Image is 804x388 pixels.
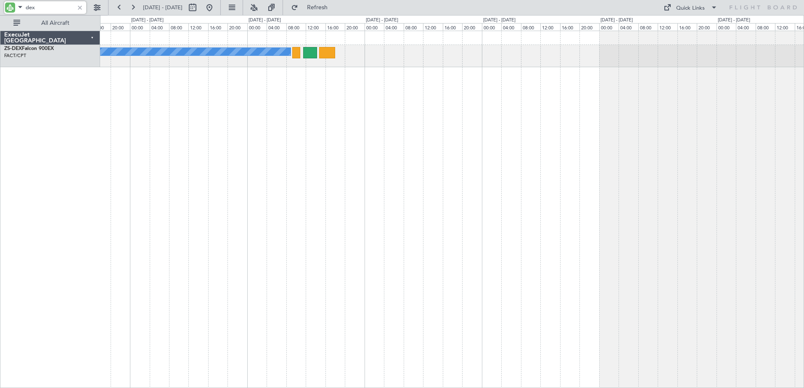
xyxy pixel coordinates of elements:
div: [DATE] - [DATE] [483,17,516,24]
div: 16:00 [325,23,345,31]
div: 20:00 [697,23,716,31]
div: 12:00 [540,23,560,31]
div: 04:00 [736,23,755,31]
div: 04:00 [267,23,286,31]
div: 04:00 [384,23,403,31]
div: 12:00 [423,23,442,31]
div: 04:00 [150,23,169,31]
div: 00:00 [717,23,736,31]
div: 08:00 [521,23,540,31]
div: 00:00 [482,23,501,31]
button: Refresh [287,1,338,14]
div: 20:00 [227,23,247,31]
div: 08:00 [638,23,658,31]
a: FACT/CPT [4,52,26,59]
div: 16:00 [91,23,110,31]
div: 16:00 [560,23,579,31]
span: All Aircraft [22,20,89,26]
div: 08:00 [286,23,306,31]
div: 20:00 [579,23,599,31]
div: 00:00 [365,23,384,31]
div: [DATE] - [DATE] [366,17,398,24]
a: ZS-DEXFalcon 900EX [4,46,54,51]
div: 08:00 [169,23,188,31]
button: Quick Links [659,1,722,14]
div: [DATE] - [DATE] [249,17,281,24]
div: 20:00 [462,23,481,31]
div: 04:00 [619,23,638,31]
span: [DATE] - [DATE] [143,4,182,11]
button: All Aircraft [9,16,91,30]
div: 12:00 [306,23,325,31]
div: 08:00 [756,23,775,31]
div: 04:00 [501,23,521,31]
div: 16:00 [443,23,462,31]
div: 00:00 [130,23,149,31]
span: ZS-DEX [4,46,22,51]
div: 12:00 [775,23,794,31]
div: 00:00 [599,23,619,31]
div: [DATE] - [DATE] [600,17,633,24]
div: [DATE] - [DATE] [131,17,164,24]
div: 12:00 [188,23,208,31]
div: 20:00 [345,23,364,31]
input: A/C (Reg. or Type) [26,1,74,14]
div: 20:00 [111,23,130,31]
div: 00:00 [247,23,267,31]
div: 16:00 [208,23,227,31]
div: Quick Links [676,4,705,13]
div: 12:00 [658,23,677,31]
div: 08:00 [404,23,423,31]
span: Refresh [300,5,335,10]
div: 16:00 [677,23,697,31]
div: [DATE] - [DATE] [718,17,750,24]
